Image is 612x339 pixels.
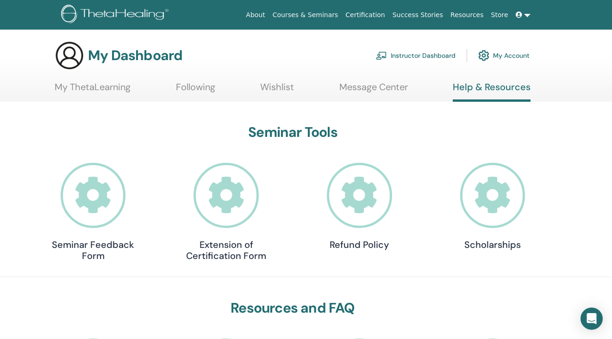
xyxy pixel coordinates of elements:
img: generic-user-icon.jpg [55,41,84,70]
a: Message Center [339,81,408,99]
a: Resources [447,6,487,24]
h4: Seminar Feedback Form [47,239,139,261]
img: cog.svg [478,48,489,63]
img: chalkboard-teacher.svg [376,51,387,60]
a: Instructor Dashboard [376,45,456,66]
a: Extension of Certification Form [180,163,273,261]
a: My Account [478,45,530,66]
h4: Scholarships [446,239,539,250]
a: Seminar Feedback Form [47,163,139,261]
img: logo.png [61,5,172,25]
a: Certification [342,6,388,24]
a: Refund Policy [313,163,406,250]
h4: Extension of Certification Form [180,239,273,261]
a: My ThetaLearning [55,81,131,99]
a: Following [176,81,215,99]
a: Success Stories [389,6,447,24]
div: Open Intercom Messenger [581,308,603,330]
a: Wishlist [260,81,294,99]
h3: Seminar Tools [47,124,539,141]
a: Scholarships [446,163,539,250]
a: Store [487,6,512,24]
h3: My Dashboard [88,47,182,64]
a: About [242,6,269,24]
h4: Refund Policy [313,239,406,250]
h3: Resources and FAQ [47,300,539,316]
a: Courses & Seminars [269,6,342,24]
a: Help & Resources [453,81,531,102]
